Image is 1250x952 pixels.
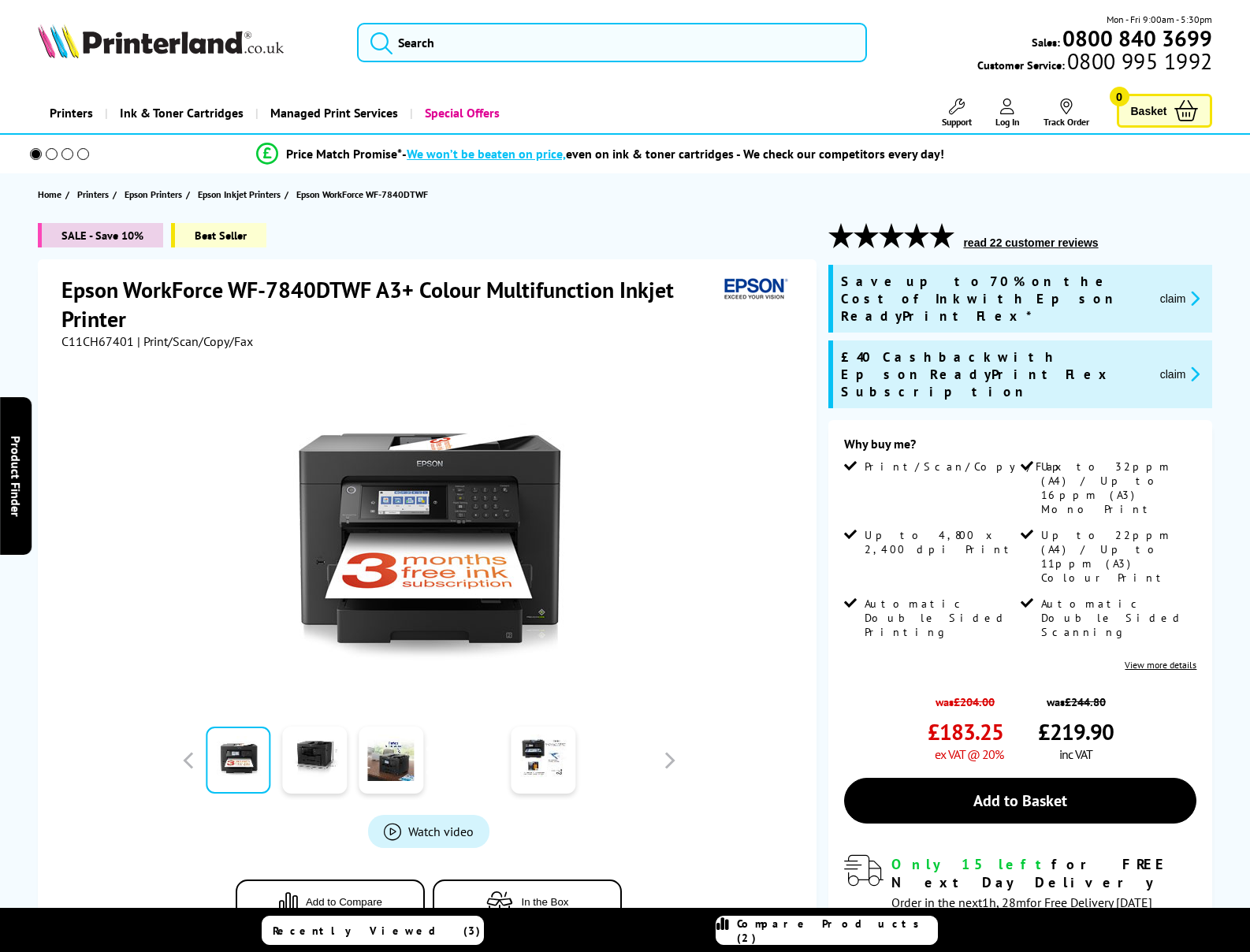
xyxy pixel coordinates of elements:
[1155,289,1205,307] button: promo-description
[977,54,1212,73] span: Customer Service:
[1065,54,1212,69] span: 0800 995 1992
[1107,12,1212,27] span: Mon - Fri 9:00am - 5:30pm
[995,99,1020,128] a: Log In
[38,93,105,133] a: Printers
[171,223,266,247] span: Best Seller
[273,924,481,938] span: Recently Viewed (3)
[995,116,1020,128] span: Log In
[891,855,1051,873] span: Only 15 left
[1117,94,1213,128] a: Basket 0
[137,333,253,349] span: | Print/Scan/Copy/Fax
[1060,31,1212,46] a: 0800 840 3699
[718,275,791,304] img: Epson
[865,459,1067,474] span: Print/Scan/Copy/Fax
[942,116,972,128] span: Support
[408,824,474,839] span: Watch video
[368,815,489,848] a: Product_All_Videos
[954,694,995,709] strike: £204.00
[61,275,719,333] h1: Epson WorkForce WF-7840DTWF A3+ Colour Multifunction Inkjet Printer
[1041,528,1193,585] span: Up to 22ppm (A4) / Up to 11ppm (A3) Colour Print
[1041,459,1193,516] span: Up to 32ppm (A4) / Up to 16ppm (A3) Mono Print
[120,93,244,133] span: Ink & Toner Cartridges
[286,146,402,162] span: Price Match Promise*
[8,436,24,517] span: Product Finder
[77,186,109,203] span: Printers
[125,186,186,203] a: Epson Printers
[77,186,113,203] a: Printers
[38,186,65,203] a: Home
[61,333,134,349] span: C11CH67401
[891,894,1152,928] span: Order in the next for Free Delivery [DATE] 17 September!
[255,93,410,133] a: Managed Print Services
[1065,694,1106,709] strike: £244.80
[407,146,566,162] span: We won’t be beaten on price,
[433,879,622,924] button: In the Box
[737,917,937,945] span: Compare Products (2)
[1110,87,1129,106] span: 0
[865,597,1017,639] span: Automatic Double Sided Printing
[38,223,163,247] span: SALE - Save 10%
[1041,597,1193,639] span: Automatic Double Sided Scanning
[928,686,1003,709] span: was
[844,855,1196,928] div: modal_delivery
[38,24,284,58] img: Printerland Logo
[521,896,568,908] span: In the Box
[958,236,1103,250] button: read 22 customer reviews
[1062,24,1212,53] b: 0800 840 3699
[1044,99,1089,128] a: Track Order
[1038,717,1114,746] span: £219.90
[274,381,583,690] img: Epson WorkForce WF-7840DTWF
[1155,365,1205,383] button: promo-description
[716,916,938,945] a: Compare Products (2)
[841,348,1147,400] span: £40 Cashback with Epson ReadyPrint Flex Subscription
[296,186,432,203] a: Epson WorkForce WF-7840DTWF
[125,186,182,203] span: Epson Printers
[928,717,1003,746] span: £183.25
[296,186,428,203] span: Epson WorkForce WF-7840DTWF
[262,916,484,945] a: Recently Viewed (3)
[935,746,1003,762] span: ex VAT @ 20%
[198,186,281,203] span: Epson Inkjet Printers
[306,896,382,908] span: Add to Compare
[38,24,337,61] a: Printerland Logo
[105,93,255,133] a: Ink & Toner Cartridges
[1125,659,1196,671] a: View more details
[1059,746,1092,762] span: inc VAT
[402,146,944,162] div: - even on ink & toner cartridges - We check our competitors every day!
[982,894,1026,910] span: 1h, 28m
[198,186,285,203] a: Epson Inkjet Printers
[891,855,1196,891] div: for FREE Next Day Delivery
[1038,686,1114,709] span: was
[841,273,1147,325] span: Save up to 70% on the Cost of Ink with Epson ReadyPrint Flex*
[844,436,1196,459] div: Why buy me?
[1032,35,1060,50] span: Sales:
[357,23,867,62] input: Search
[410,93,512,133] a: Special Offers
[38,186,61,203] span: Home
[942,99,972,128] a: Support
[8,140,1192,168] li: modal_Promise
[865,528,1017,556] span: Up to 4,800 x 2,400 dpi Print
[236,879,425,924] button: Add to Compare
[844,778,1196,824] a: Add to Basket
[1131,100,1167,121] span: Basket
